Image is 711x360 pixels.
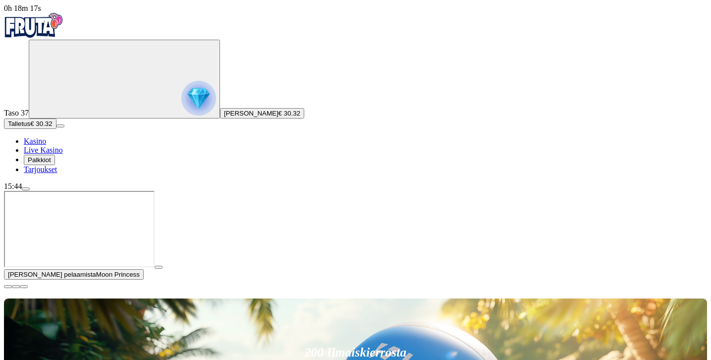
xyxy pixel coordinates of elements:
[4,31,63,39] a: Fruta
[4,191,155,267] iframe: Moon Princess
[224,110,278,117] span: [PERSON_NAME]
[24,165,57,174] a: Tarjoukset
[56,124,64,127] button: menu
[181,81,216,116] img: reward progress
[22,187,30,190] button: menu
[28,156,51,164] span: Palkkiot
[155,266,163,269] button: play icon
[220,108,304,119] button: [PERSON_NAME]€ 30.32
[4,137,707,174] nav: Main menu
[20,285,28,288] button: fullscreen icon
[24,146,63,154] a: Live Kasino
[4,13,63,38] img: Fruta
[8,271,96,278] span: [PERSON_NAME] pelaamista
[4,119,56,129] button: Talletusplus icon€ 30.32
[8,120,30,127] span: Talletus
[4,109,29,117] span: Taso 37
[96,271,140,278] span: Moon Princess
[4,182,22,190] span: 15:44
[4,269,144,280] button: [PERSON_NAME] pelaamistaMoon Princess
[24,155,55,165] button: Palkkiot
[30,120,52,127] span: € 30.32
[4,285,12,288] button: close icon
[4,13,707,174] nav: Primary
[4,4,41,12] span: user session time
[278,110,300,117] span: € 30.32
[24,137,46,145] a: Kasino
[29,40,220,119] button: reward progress
[12,285,20,288] button: chevron-down icon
